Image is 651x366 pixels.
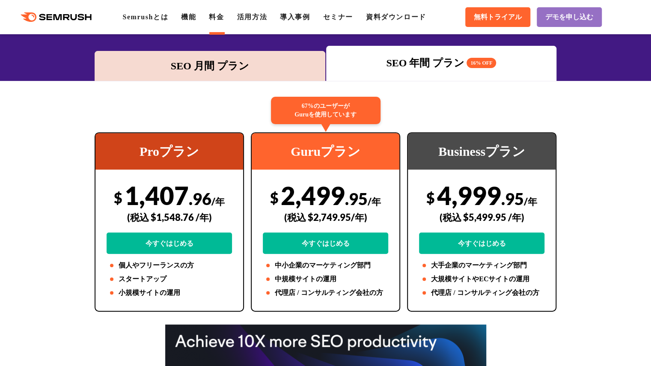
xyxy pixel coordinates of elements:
li: 代理店 / コンサルティング会社の方 [419,288,544,298]
div: 2,499 [263,180,388,254]
li: 中小企業のマーケティング部門 [263,260,388,271]
span: /年 [211,196,225,207]
a: 今すぐはじめる [419,232,544,254]
span: $ [426,189,435,206]
li: 代理店 / コンサルティング会社の方 [263,288,388,298]
span: 16% OFF [467,58,496,68]
li: スタートアップ [107,274,232,284]
a: 資料ダウンロード [366,13,426,21]
div: 67%のユーザーが Guruを使用しています [271,97,380,124]
a: 今すぐはじめる [263,232,388,254]
a: 活用方法 [237,13,267,21]
a: 料金 [209,13,224,21]
div: (税込 $1,548.76 /年) [107,202,232,232]
span: $ [114,189,122,206]
span: 無料トライアル [474,13,522,22]
a: 機能 [181,13,196,21]
li: 小規模サイトの運用 [107,288,232,298]
a: デモを申し込む [537,7,602,27]
li: 個人やフリーランスの方 [107,260,232,271]
li: 大手企業のマーケティング部門 [419,260,544,271]
span: $ [270,189,279,206]
a: 無料トライアル [465,7,530,27]
a: セミナー [323,13,353,21]
div: Businessプラン [408,133,556,170]
a: 今すぐはじめる [107,232,232,254]
span: デモを申し込む [545,13,593,22]
li: 中規模サイトの運用 [263,274,388,284]
span: /年 [368,196,381,207]
li: 大規模サイトやECサイトの運用 [419,274,544,284]
span: .95 [345,189,368,208]
div: SEO 年間 プラン [330,55,553,71]
div: SEO 月間 プラン [99,58,321,74]
span: .95 [501,189,524,208]
div: Proプラン [95,133,243,170]
span: /年 [524,196,537,207]
a: 導入事例 [280,13,310,21]
div: Guruプラン [252,133,399,170]
div: 4,999 [419,180,544,254]
span: .96 [189,189,211,208]
div: 1,407 [107,180,232,254]
a: Semrushとは [122,13,168,21]
div: (税込 $2,749.95/年) [263,202,388,232]
div: (税込 $5,499.95 /年) [419,202,544,232]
